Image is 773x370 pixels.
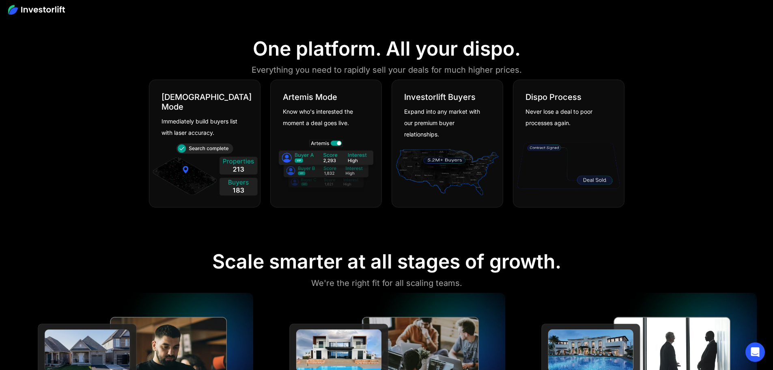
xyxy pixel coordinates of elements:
[404,106,484,140] div: Expand into any market with our premium buyer relationships.
[311,277,462,290] div: We're the right fit for all scaling teams.
[525,92,581,102] div: Dispo Process
[283,92,337,102] div: Artemis Mode
[161,92,252,112] div: [DEMOGRAPHIC_DATA] Mode
[404,92,476,102] div: Investorlift Buyers
[745,342,765,362] div: Open Intercom Messenger
[161,116,242,138] div: Immediately build buyers list with laser accuracy.
[252,63,522,76] div: Everything you need to rapidly sell your deals for much higher prices.
[283,106,363,129] div: Know who's interested the moment a deal goes live.
[253,37,521,61] div: One platform. All your dispo.
[212,250,561,273] div: Scale smarter at all stages of growth.
[525,106,606,129] div: Never lose a deal to poor processes again.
